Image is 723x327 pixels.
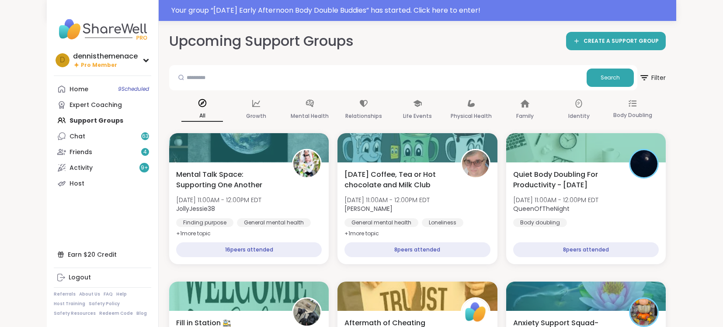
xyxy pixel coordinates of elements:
[142,133,149,140] span: 63
[171,5,671,16] div: Your group “ [DATE] Early Afternoon Body Double Buddies ” has started. Click here to enter!
[513,204,570,213] b: QueenOfTheNight
[54,247,151,262] div: Earn $20 Credit
[70,132,85,141] div: Chat
[584,38,659,45] span: CREATE A SUPPORT GROUP
[89,301,120,307] a: Safety Policy
[143,148,147,156] span: 4
[513,218,567,227] div: Body doubling
[176,242,322,257] div: 16 peers attended
[344,218,418,227] div: General mental health
[639,67,666,88] span: Filter
[451,111,492,121] p: Physical Health
[70,148,92,157] div: Friends
[462,150,489,177] img: Susan
[79,291,100,297] a: About Us
[237,218,311,227] div: General mental health
[176,204,215,213] b: JollyJessie38
[70,164,93,172] div: Activity
[70,179,84,188] div: Host
[513,169,619,190] span: Quiet Body Doubling For Productivity - [DATE]
[54,81,151,97] a: Home9Scheduled
[176,169,282,190] span: Mental Talk Space: Supporting One Another
[73,52,138,61] div: dennisthemenace
[422,218,463,227] div: Loneliness
[630,299,657,326] img: HeatherCM24
[462,299,489,326] img: ShareWell
[69,273,91,282] div: Logout
[54,291,76,297] a: Referrals
[601,74,620,82] span: Search
[568,111,590,121] p: Identity
[54,176,151,191] a: Host
[293,299,320,326] img: Amie89
[246,111,266,121] p: Growth
[613,110,652,120] p: Body Doubling
[403,111,432,121] p: Life Events
[70,85,88,94] div: Home
[566,32,666,50] a: CREATE A SUPPORT GROUP
[169,31,354,51] h2: Upcoming Support Groups
[81,62,117,69] span: Pro Member
[639,65,666,90] button: Filter
[513,196,598,204] span: [DATE] 11:00AM - 12:00PM EDT
[344,242,490,257] div: 8 peers attended
[118,86,149,93] span: 9 Scheduled
[54,270,151,286] a: Logout
[345,111,382,121] p: Relationships
[116,291,127,297] a: Help
[54,160,151,176] a: Activity9+
[630,150,657,177] img: QueenOfTheNight
[344,169,451,190] span: [DATE] Coffee, Tea or Hot chocolate and Milk Club
[136,310,147,317] a: Blog
[99,310,133,317] a: Redeem Code
[54,144,151,160] a: Friends4
[54,310,96,317] a: Safety Resources
[513,242,659,257] div: 8 peers attended
[291,111,329,121] p: Mental Health
[54,301,85,307] a: Host Training
[181,110,223,122] p: All
[344,196,430,204] span: [DATE] 11:00AM - 12:00PM EDT
[176,196,261,204] span: [DATE] 11:00AM - 12:00PM EDT
[60,55,65,66] span: d
[293,150,320,177] img: JollyJessie38
[54,14,151,45] img: ShareWell Nav Logo
[516,111,534,121] p: Family
[104,291,113,297] a: FAQ
[54,97,151,113] a: Expert Coaching
[587,69,634,87] button: Search
[141,164,148,172] span: 9 +
[54,128,151,144] a: Chat63
[176,218,233,227] div: Finding purpose
[70,101,122,110] div: Expert Coaching
[344,204,393,213] b: [PERSON_NAME]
